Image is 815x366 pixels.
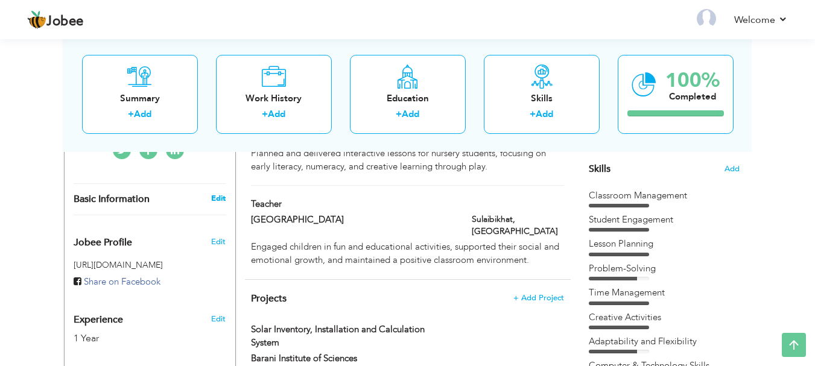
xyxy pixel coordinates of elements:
[402,108,419,120] a: Add
[251,198,454,210] label: Teacher
[226,92,322,104] div: Work History
[589,335,740,348] div: Adaptability and Flexibility
[251,352,454,365] label: Barani Institute of Sciences
[27,10,84,30] a: Jobee
[128,108,134,121] label: +
[74,194,150,205] span: Basic Information
[74,238,132,248] span: Jobee Profile
[211,193,226,204] a: Edit
[513,294,564,302] span: + Add Project
[251,323,454,349] label: Solar Inventory, Installation and Calculation System
[251,241,563,267] p: Engaged children in fun and educational activities, supported their social and emotional growth, ...
[92,92,188,104] div: Summary
[589,311,740,324] div: Creative Activities
[27,10,46,30] img: jobee.io
[251,147,563,173] div: Planned and delivered interactive lessons for nursery students, focusing on early literacy, numer...
[589,189,740,202] div: Classroom Management
[74,315,123,326] span: Experience
[589,262,740,275] div: Problem-Solving
[84,276,160,288] span: Share on Facebook
[734,13,788,27] a: Welcome
[536,108,553,120] a: Add
[65,224,235,254] div: Enhance your career by creating a custom URL for your Jobee public profile.
[472,213,564,238] label: Sulaibikhat, [GEOGRAPHIC_DATA]
[268,108,285,120] a: Add
[211,236,226,247] span: Edit
[589,238,740,250] div: Lesson Planning
[396,108,402,121] label: +
[134,108,151,120] a: Add
[251,213,454,226] label: [GEOGRAPHIC_DATA]
[697,9,716,28] img: Profile Img
[262,108,268,121] label: +
[665,90,720,103] div: Completed
[251,292,287,305] span: Projects
[725,163,740,175] span: Add
[589,286,740,299] div: Time Management
[530,108,536,121] label: +
[589,162,610,175] span: Skills
[74,332,198,345] div: 1 Year
[589,213,740,226] div: Student Engagement
[665,70,720,90] div: 100%
[360,92,456,104] div: Education
[211,314,226,324] a: Edit
[493,92,590,104] div: Skills
[74,260,226,270] h5: [URL][DOMAIN_NAME]
[251,292,563,304] h4: This helps to highlight the project, tools and skills you have worked on.
[46,15,84,28] span: Jobee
